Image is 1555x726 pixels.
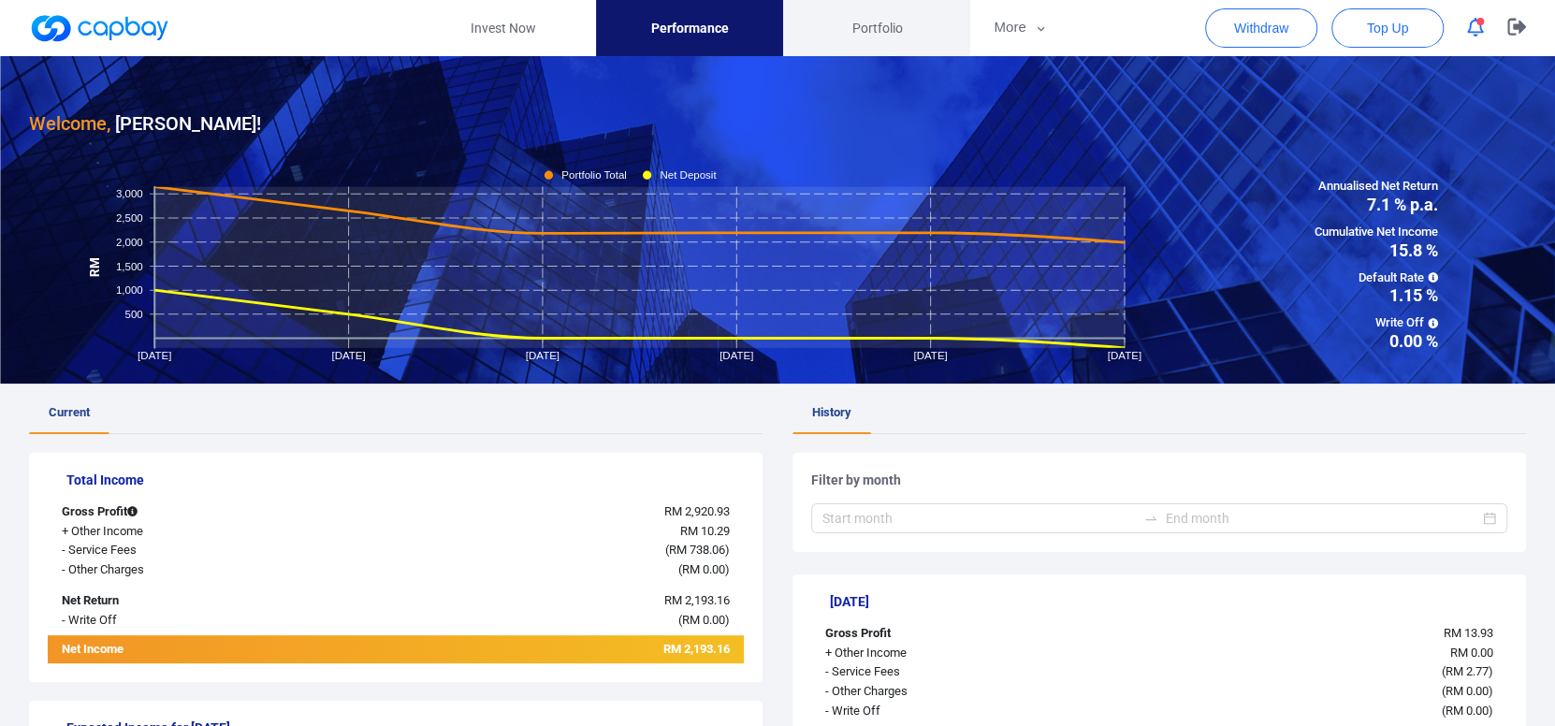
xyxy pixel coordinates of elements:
div: - Other Charges [48,560,338,580]
div: + Other Income [811,644,1101,663]
div: Gross Profit [811,624,1101,644]
span: Portfolio [851,18,902,38]
div: + Other Income [48,522,338,542]
span: 0.00 % [1315,333,1438,350]
span: Cumulative Net Income [1315,223,1438,242]
tspan: [DATE] [719,349,753,360]
div: Gross Profit [48,502,338,522]
span: Top Up [1367,19,1408,37]
button: Withdraw [1205,8,1317,48]
h3: [PERSON_NAME] ! [29,109,261,138]
span: RM 0.00 [1446,684,1489,698]
div: - Write Off [48,611,338,631]
span: Welcome, [29,112,110,135]
span: to [1143,511,1158,526]
span: 15.8 % [1315,242,1438,259]
h5: Total Income [66,472,744,488]
h5: Filter by month [811,472,1507,488]
div: ( ) [338,560,744,580]
div: ( ) [1101,662,1507,682]
div: - Service Fees [811,662,1101,682]
div: ( ) [1101,682,1507,702]
span: swap-right [1143,511,1158,526]
tspan: [DATE] [913,349,947,360]
span: RM 10.29 [680,524,730,538]
span: History [812,405,851,419]
tspan: 3,000 [116,188,143,199]
span: Performance [651,18,729,38]
div: Net Return [48,591,338,611]
span: Current [49,405,90,419]
span: RM 2,193.16 [664,593,730,607]
div: - Write Off [811,702,1101,721]
tspan: 500 [125,308,143,319]
tspan: Portfolio Total [561,169,627,181]
span: RM 0.00 [1450,646,1493,660]
span: 7.1 % p.a. [1315,196,1438,213]
div: Net Income [48,640,338,663]
span: RM 738.06 [669,543,725,557]
tspan: 1,000 [116,284,143,296]
button: Top Up [1331,8,1444,48]
div: - Service Fees [48,541,338,560]
div: ( ) [1101,702,1507,721]
span: Annualised Net Return [1315,177,1438,196]
tspan: 1,500 [116,260,143,271]
span: RM 2,193.16 [663,642,730,656]
span: RM 0.00 [682,613,725,627]
span: Write Off [1315,313,1438,333]
tspan: RM [88,257,102,277]
span: RM 0.00 [1446,704,1489,718]
tspan: [DATE] [1108,349,1141,360]
tspan: [DATE] [138,349,171,360]
div: - Other Charges [811,682,1101,702]
span: RM 2.77 [1446,664,1489,678]
tspan: [DATE] [526,349,560,360]
tspan: 2,000 [116,236,143,247]
div: ( ) [338,541,744,560]
div: ( ) [338,611,744,631]
span: Default Rate [1315,269,1438,288]
span: RM 2,920.93 [664,504,730,518]
span: RM 0.00 [682,562,725,576]
span: 1.15 % [1315,287,1438,304]
input: End month [1166,508,1479,529]
tspan: Net Deposit [660,169,717,181]
h5: [DATE] [830,593,1507,610]
input: Start month [822,508,1136,529]
tspan: [DATE] [331,349,365,360]
tspan: 2,500 [116,212,143,224]
span: RM 13.93 [1444,626,1493,640]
